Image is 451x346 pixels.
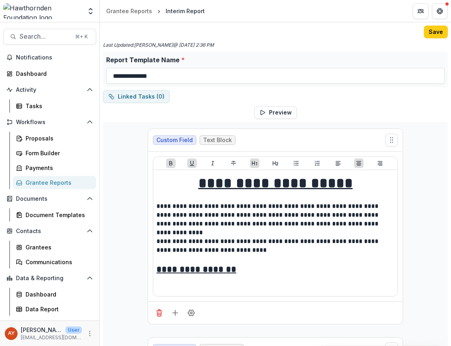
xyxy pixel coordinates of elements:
[291,158,301,168] button: Bullet List
[73,32,89,41] div: ⌘ + K
[106,55,440,65] label: Report Template Name
[26,305,90,313] div: Data Report
[85,329,95,338] button: More
[13,161,96,174] a: Payments
[103,5,208,17] nav: breadcrumb
[26,258,90,266] div: Communications
[16,69,90,78] div: Dashboard
[3,116,96,129] button: Open Workflows
[13,176,96,189] a: Grantee Reports
[3,272,96,285] button: Open Data & Reporting
[3,3,82,19] img: Hawthornden Foundation logo
[16,228,83,235] span: Contacts
[103,90,170,103] button: dependent-tasks
[103,42,214,49] p: Last Updated: [PERSON_NAME] @ [DATE] 2:36 PM
[21,326,62,334] p: [PERSON_NAME]
[26,134,90,142] div: Proposals
[85,3,96,19] button: Open entity switcher
[26,211,90,219] div: Document Templates
[13,208,96,221] a: Document Templates
[16,54,93,61] span: Notifications
[313,158,322,168] button: Ordered List
[185,306,198,319] button: Field Settings
[3,29,96,45] button: Search...
[385,134,398,146] button: Move field
[250,158,259,168] button: Heading 1
[3,192,96,205] button: Open Documents
[21,334,82,341] p: [EMAIL_ADDRESS][DOMAIN_NAME]
[375,158,385,168] button: Align Right
[424,26,448,38] button: Save
[203,137,232,144] span: Text Block
[271,158,280,168] button: Heading 2
[13,255,96,269] a: Communications
[254,106,297,119] button: Preview
[16,196,83,202] span: Documents
[106,7,152,15] div: Grantee Reports
[354,158,364,168] button: Align Center
[65,326,82,334] p: User
[187,158,197,168] button: Underline
[13,146,96,160] a: Form Builder
[13,303,96,316] a: Data Report
[26,149,90,157] div: Form Builder
[166,158,176,168] button: Bold
[3,225,96,237] button: Open Contacts
[208,158,218,168] button: Italicize
[26,178,90,187] div: Grantee Reports
[16,119,83,126] span: Workflows
[26,164,90,172] div: Payments
[156,137,193,144] span: Custom Field
[432,3,448,19] button: Get Help
[13,241,96,254] a: Grantees
[13,288,96,301] a: Dashboard
[169,306,182,319] button: Add field
[413,3,429,19] button: Partners
[26,102,90,110] div: Tasks
[13,99,96,113] a: Tasks
[3,83,96,96] button: Open Activity
[103,5,155,17] a: Grantee Reports
[8,331,15,336] div: Andreas Yuíza
[26,243,90,251] div: Grantees
[333,158,343,168] button: Align Left
[153,306,166,319] button: Delete field
[166,7,205,15] div: Interim Report
[16,275,83,282] span: Data & Reporting
[26,290,90,299] div: Dashboard
[229,158,238,168] button: Strike
[3,67,96,80] a: Dashboard
[16,87,83,93] span: Activity
[3,51,96,64] button: Notifications
[13,132,96,145] a: Proposals
[20,33,70,40] span: Search...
